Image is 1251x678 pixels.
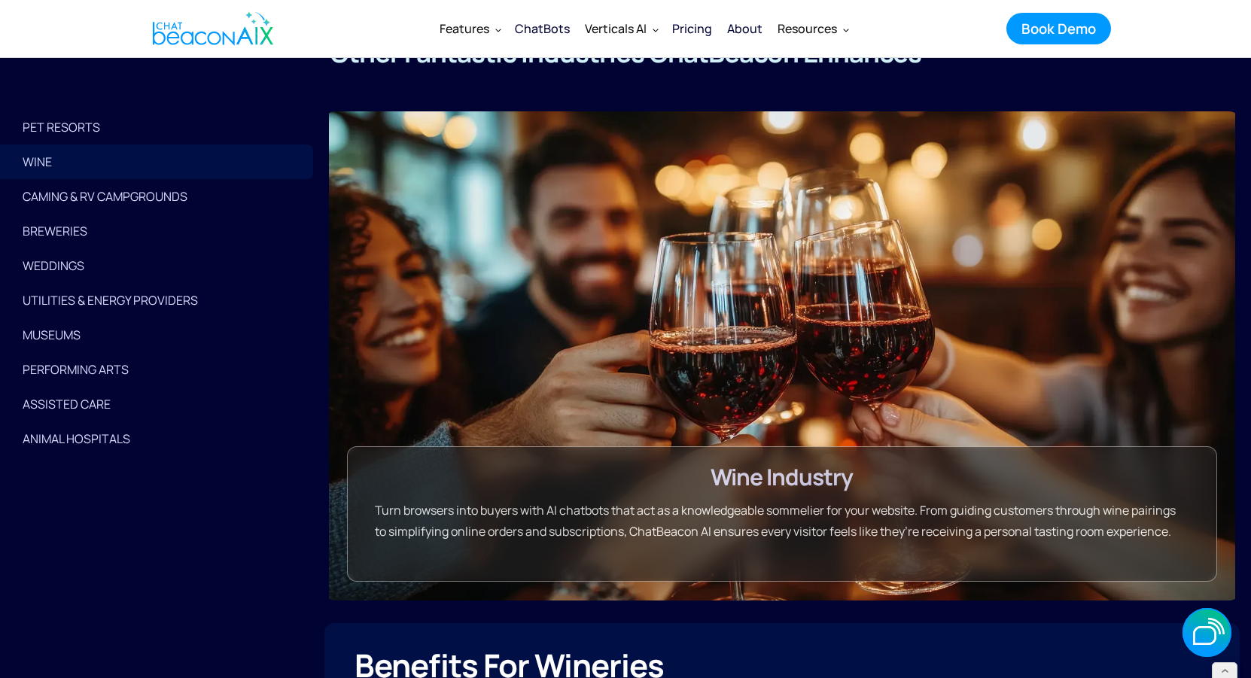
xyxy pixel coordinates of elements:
div: About [727,18,762,39]
div: PET RESORTS [23,117,291,138]
div: ASSISTED CARE [23,394,291,415]
p: Turn browsers into buyers with AI chatbots that act as a knowledgeable sommelier for your website... [375,500,1189,542]
div: Verticals AI [585,18,647,39]
div: Features [432,11,507,47]
div: Utilities & Energy Providers [23,290,291,311]
div: ChatBots [515,18,570,39]
a: Book Demo [1006,13,1111,44]
div: Verticals AI [577,11,665,47]
img: ChatBeacon serves the wine and spirits industry [329,111,1235,600]
h4: Wine Industry [711,462,853,492]
div: Book Demo [1021,19,1096,38]
div: WEDDINGS [23,255,291,276]
a: ChatBots [507,11,577,47]
div: CAMING & RV CAMPGROUNDS [23,186,291,207]
div: WINE [23,151,291,172]
div: Pricing [672,18,712,39]
div: MUSEUMS [23,324,291,345]
div: Animal Hospitals [23,428,291,449]
a: Pricing [665,9,720,48]
img: Dropdown [495,26,501,32]
div: Resources [778,18,837,39]
a: home [140,2,282,55]
div: PERFORMING ARTS [23,359,291,380]
a: About [720,9,770,48]
div: BREWERIES [23,220,291,242]
img: Dropdown [843,26,849,32]
div: Resources [770,11,855,47]
img: Dropdown [653,26,659,32]
div: Features [440,18,489,39]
